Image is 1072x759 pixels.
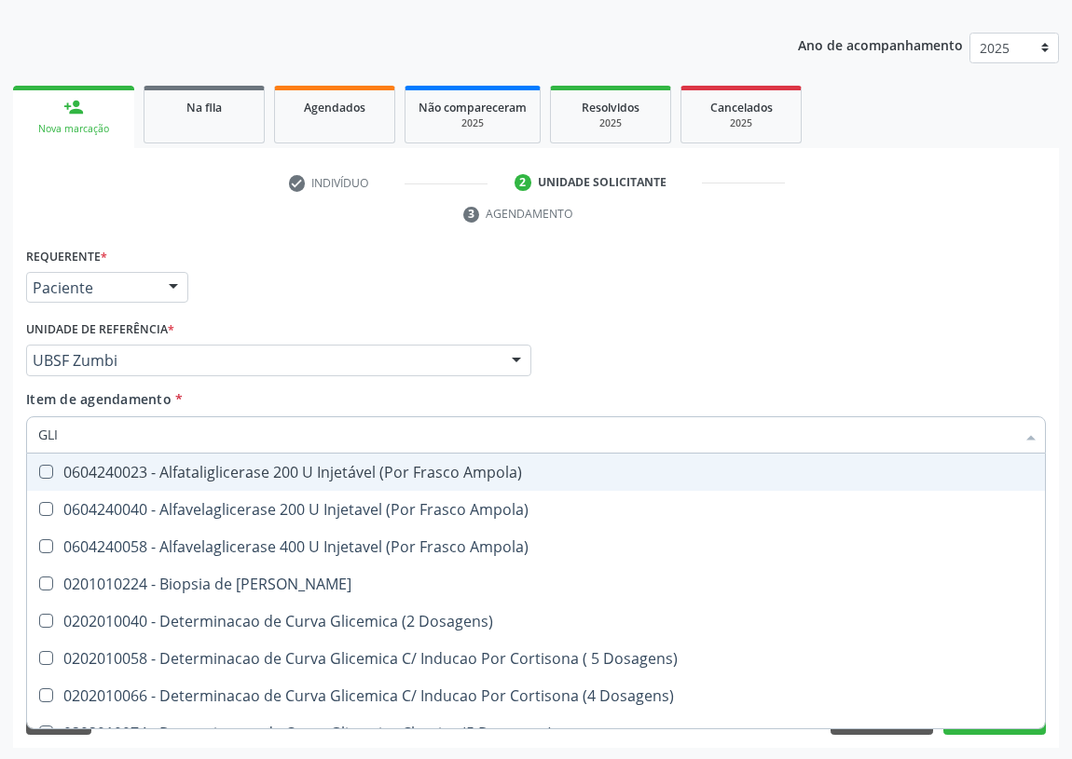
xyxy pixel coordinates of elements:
div: 2 [515,174,531,191]
div: 0202010066 - Determinacao de Curva Glicemica C/ Inducao Por Cortisona (4 Dosagens) [38,688,1045,703]
div: 0604240023 - Alfataliglicerase 200 U Injetável (Por Frasco Ampola) [38,465,1045,480]
span: Não compareceram [419,100,527,115]
span: UBSF Zumbi [33,351,493,370]
div: 2025 [694,116,788,130]
input: Buscar por procedimentos [38,416,1015,454]
div: person_add [63,97,84,117]
div: Unidade solicitante [538,174,667,191]
div: 0202010040 - Determinacao de Curva Glicemica (2 Dosagens) [38,614,1045,629]
div: 2025 [419,116,527,130]
div: 2025 [564,116,657,130]
label: Requerente [26,243,107,272]
label: Unidade de referência [26,316,174,345]
span: Resolvidos [582,100,639,115]
span: Paciente [33,278,150,297]
div: 0604240058 - Alfavelaglicerase 400 U Injetavel (Por Frasco Ampola) [38,539,1045,554]
span: Item de agendamento [26,390,172,408]
div: 0201010224 - Biopsia de [PERSON_NAME] [38,576,1045,591]
p: Ano de acompanhamento [798,33,963,56]
span: Agendados [304,100,365,115]
div: 0202010058 - Determinacao de Curva Glicemica C/ Inducao Por Cortisona ( 5 Dosagens) [38,651,1045,666]
div: Nova marcação [26,122,121,136]
span: Na fila [186,100,222,115]
div: 0604240040 - Alfavelaglicerase 200 U Injetavel (Por Frasco Ampola) [38,502,1045,517]
span: Cancelados [710,100,773,115]
div: 0202010074 - Determinacao de Curva Glicemica Classica (5 Dosagens) [38,725,1045,740]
